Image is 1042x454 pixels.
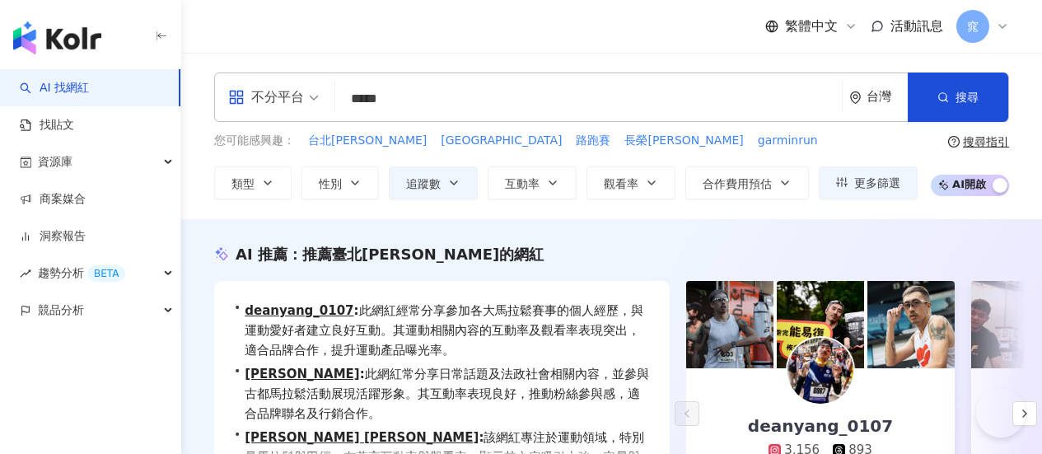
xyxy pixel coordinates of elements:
[231,177,255,190] span: 類型
[245,303,353,318] a: deanyang_0107
[301,166,379,199] button: 性別
[908,73,1008,122] button: 搜尋
[686,281,773,368] img: post-image
[758,133,818,149] span: garminrun
[576,133,610,149] span: 路跑賽
[13,21,101,54] img: logo
[624,132,744,150] button: 長榮[PERSON_NAME]
[406,177,441,190] span: 追蹤數
[854,176,900,190] span: 更多篩選
[245,430,479,445] a: [PERSON_NAME] [PERSON_NAME]
[20,191,86,208] a: 商案媒合
[777,281,864,368] img: post-image
[214,166,292,199] button: 類型
[245,301,650,360] span: 此網紅經常分享參加各大馬拉鬆賽事的個人經歷，與運動愛好者建立良好互動。其運動相關內容的互動率及觀看率表現突出，適合品牌合作，提升運動產品曝光率。
[787,338,853,404] img: KOL Avatar
[245,364,650,424] span: 此網紅常分享日常話題及法政社會相關內容，並參與古都馬拉鬆活動展現活躍形象。其互動率表現良好，推動粉絲參與感，適合品牌聯名及行銷合作。
[488,166,577,199] button: 互動率
[785,17,838,35] span: 繁體中文
[963,135,1009,148] div: 搜尋指引
[87,265,125,282] div: BETA
[354,303,359,318] span: :
[849,91,862,104] span: environment
[479,430,484,445] span: :
[234,301,650,360] div: •
[20,117,74,133] a: 找貼文
[867,90,908,104] div: 台灣
[604,177,638,190] span: 觀看率
[441,133,562,149] span: [GEOGRAPHIC_DATA]
[867,281,955,368] img: post-image
[731,414,909,438] div: deanyang_0107
[214,133,295,149] span: 您可能感興趣：
[302,246,544,263] span: 推薦臺北[PERSON_NAME]的網紅
[20,228,86,245] a: 洞察報告
[703,177,772,190] span: 合作費用預估
[890,18,943,34] span: 活動訊息
[38,143,72,180] span: 資源庫
[819,166,918,199] button: 更多篩選
[685,166,809,199] button: 合作費用預估
[948,136,960,147] span: question-circle
[586,166,675,199] button: 觀看率
[38,292,84,329] span: 競品分析
[757,132,819,150] button: garminrun
[245,367,359,381] a: [PERSON_NAME]
[20,268,31,279] span: rise
[308,133,427,149] span: 台北[PERSON_NAME]
[234,364,650,424] div: •
[956,91,979,104] span: 搜尋
[976,388,1026,438] iframe: Help Scout Beacon - Open
[575,132,611,150] button: 路跑賽
[20,80,89,96] a: searchAI 找網紅
[319,177,342,190] span: 性別
[389,166,478,199] button: 追蹤數
[440,132,563,150] button: [GEOGRAPHIC_DATA]
[967,17,979,35] span: 窕
[38,255,125,292] span: 趨勢分析
[624,133,743,149] span: 長榮[PERSON_NAME]
[228,84,304,110] div: 不分平台
[505,177,540,190] span: 互動率
[228,89,245,105] span: appstore
[307,132,428,150] button: 台北[PERSON_NAME]
[360,367,365,381] span: :
[236,244,544,264] div: AI 推薦 ：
